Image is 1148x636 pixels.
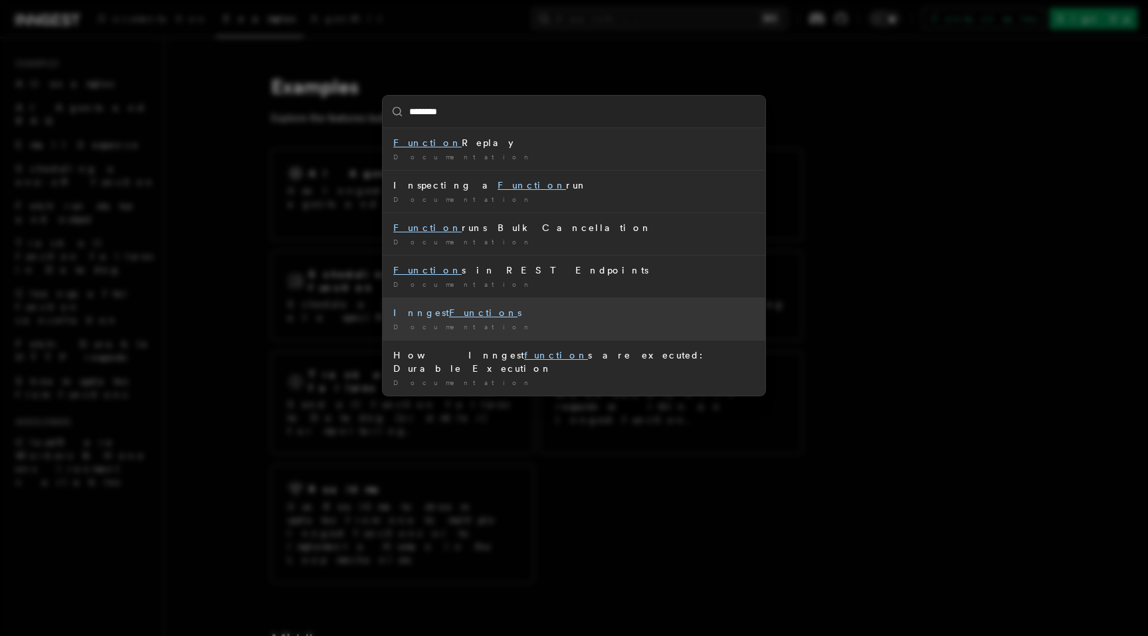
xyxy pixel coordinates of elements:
span: Documentation [393,378,533,386]
mark: Function [393,265,462,276]
div: Inspecting a run [393,179,755,192]
div: s in REST Endpoints [393,264,755,277]
mark: Function [393,137,462,148]
mark: function [524,350,588,360]
span: Documentation [393,238,533,246]
mark: Function [498,180,566,191]
span: Documentation [393,323,533,331]
span: Documentation [393,195,533,203]
div: Inngest s [393,306,755,319]
div: Replay [393,136,755,149]
div: How Inngest s are executed: Durable Execution [393,349,755,375]
span: Documentation [393,280,533,288]
div: runs Bulk Cancellation [393,221,755,234]
mark: Function [449,307,518,318]
span: Documentation [393,153,533,161]
mark: Function [393,222,462,233]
